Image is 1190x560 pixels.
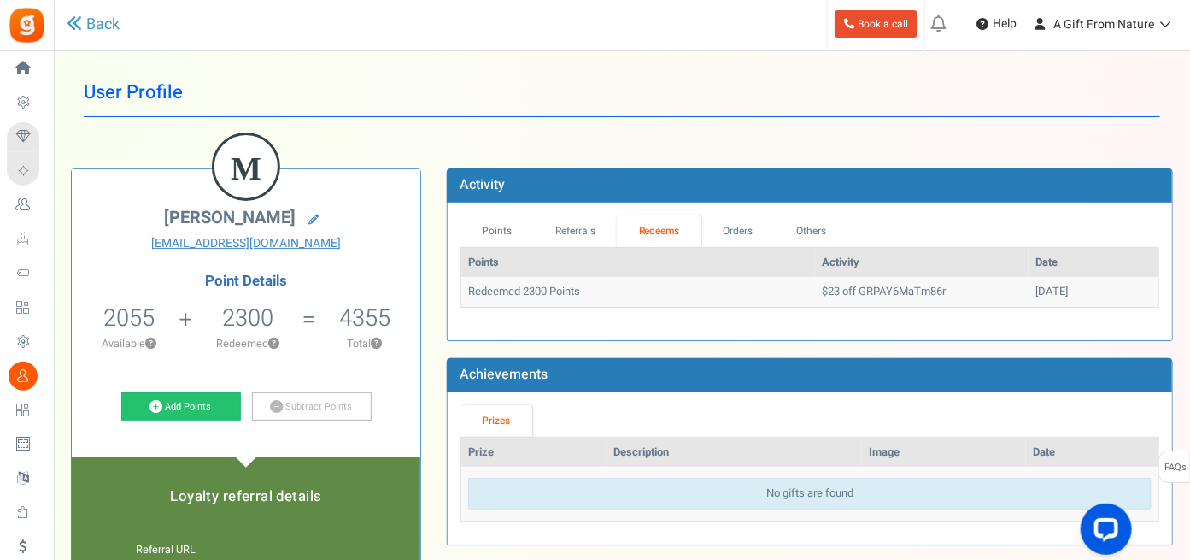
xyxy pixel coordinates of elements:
th: Activity [815,248,1029,278]
button: ? [145,339,156,350]
span: [PERSON_NAME] [165,205,296,230]
a: Orders [701,215,775,247]
figcaption: M [214,135,278,202]
button: ? [268,339,279,350]
button: ? [372,339,383,350]
a: Help [970,10,1023,38]
th: Points [461,248,815,278]
span: A Gift From Nature [1053,15,1154,33]
a: Add Points [121,392,241,421]
p: Total [318,336,412,351]
span: FAQs [1164,451,1187,484]
b: Achievements [460,364,548,385]
a: Referrals [534,215,618,247]
td: [DATE] [1029,277,1158,307]
a: Points [460,215,534,247]
th: Image [862,438,1026,468]
th: Date [1029,248,1158,278]
a: [EMAIL_ADDRESS][DOMAIN_NAME] [85,235,407,252]
th: Description [607,438,862,468]
img: Gratisfaction [8,6,46,44]
p: Redeemed [195,336,301,351]
th: Date [1026,438,1158,468]
div: No gifts are found [468,478,1152,510]
b: Activity [460,174,505,195]
a: Redeems [617,215,701,247]
td: $23 off GRPAY6MaTm86r [815,277,1029,307]
p: Available [80,336,178,351]
a: Others [775,215,848,247]
h1: User Profile [84,68,1160,117]
h6: Referral URL [136,545,356,557]
a: Book a call [835,10,917,38]
th: Prize [461,438,607,468]
span: 2055 [103,301,155,335]
a: Prizes [460,405,532,437]
h5: 2300 [222,305,273,331]
h5: 4355 [339,305,390,331]
h4: Point Details [72,274,420,289]
a: Subtract Points [252,392,372,421]
h5: Loyalty referral details [89,489,403,504]
span: Help [988,15,1017,32]
td: Redeemed 2300 Points [461,277,815,307]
